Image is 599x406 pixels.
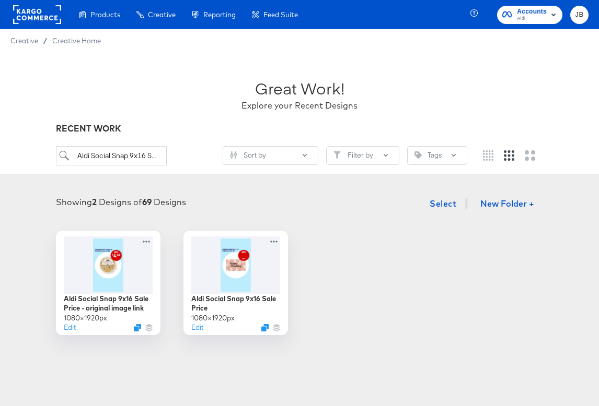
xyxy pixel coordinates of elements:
div: Aldi Social Snap 9x16 Sale Price - original image link1080×1920pxEditDuplicate [56,231,160,335]
button: Edit [64,323,76,332]
span: Reporting [203,10,236,19]
div: Aldi Social Snap 9x16 Sale Price1080×1920pxEditDuplicate [183,231,288,335]
div: 1080 × 1920 px [191,313,235,323]
div: Great Work! [255,77,344,100]
button: SlidersSort by [223,146,318,165]
span: Aldi [517,15,547,23]
span: / [38,37,52,45]
strong: 2 [92,197,97,207]
button: TagTags [407,146,467,165]
div: RECENT WORK [56,123,543,135]
svg: Duplicate [134,324,141,331]
input: Search for a design [56,146,167,165]
span: Creative [148,10,176,19]
svg: Small grid [483,150,493,161]
svg: Tag [414,151,422,159]
button: FilterFilter by [326,146,399,165]
a: Creative Home [52,37,101,45]
svg: Duplicate [261,324,269,331]
div: 1080 × 1920 px [64,313,107,323]
button: Select [425,193,460,214]
strong: 69 [142,197,152,207]
svg: Filter [333,151,341,159]
svg: Large grid [525,150,535,161]
div: Aldi Social Snap 9x16 Sale Price - original image link [64,294,153,313]
div: Explore your Recent Designs [241,100,358,112]
span: JB [574,9,584,21]
button: New Folder + [471,195,543,214]
span: Feed Suite [263,10,298,19]
button: AccountsAldi [497,6,562,24]
button: JB [570,6,589,24]
div: Aldi Social Snap 9x16 Sale Price [191,294,280,313]
button: Edit [191,323,203,332]
span: Accounts [517,6,547,17]
span: Select [430,196,456,211]
svg: Medium grid [504,150,514,161]
div: Showing Designs of Designs [56,196,186,208]
span: Products [90,10,120,19]
svg: Sliders [230,151,237,159]
span: Creative [10,37,38,45]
